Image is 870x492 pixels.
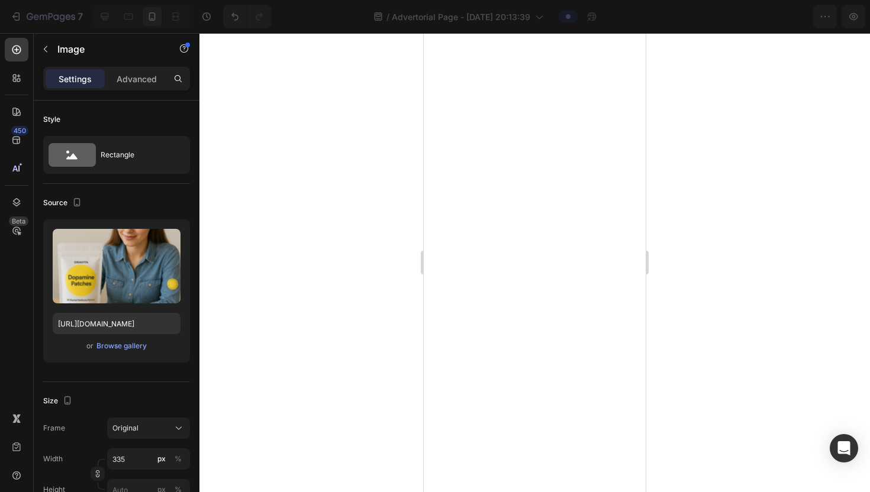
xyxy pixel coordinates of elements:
[43,195,84,211] div: Source
[830,434,858,462] div: Open Intercom Messenger
[424,33,646,492] iframe: Design area
[801,11,831,23] div: Publish
[43,393,75,409] div: Size
[101,141,173,169] div: Rectangle
[758,12,777,22] span: Save
[107,448,190,470] input: px%
[53,313,181,334] input: https://example.com/image.jpg
[9,216,28,226] div: Beta
[157,454,166,464] div: px
[78,9,83,24] p: 7
[43,423,65,433] label: Frame
[175,454,182,464] div: %
[57,42,158,56] p: Image
[11,126,28,135] div: 450
[86,339,94,353] span: or
[154,452,169,466] button: %
[96,341,147,351] div: Browse gallery
[53,229,181,303] img: preview-image
[43,454,63,464] label: Width
[5,5,88,28] button: 7
[386,11,389,23] span: /
[96,340,147,352] button: Browse gallery
[171,452,185,466] button: px
[223,5,271,28] div: Undo/Redo
[43,114,60,125] div: Style
[59,73,92,85] p: Settings
[112,423,138,433] span: Original
[747,5,787,28] button: Save
[107,417,190,439] button: Original
[117,73,157,85] p: Advanced
[791,5,841,28] button: Publish
[392,11,530,23] span: Advertorial Page - [DATE] 20:13:39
